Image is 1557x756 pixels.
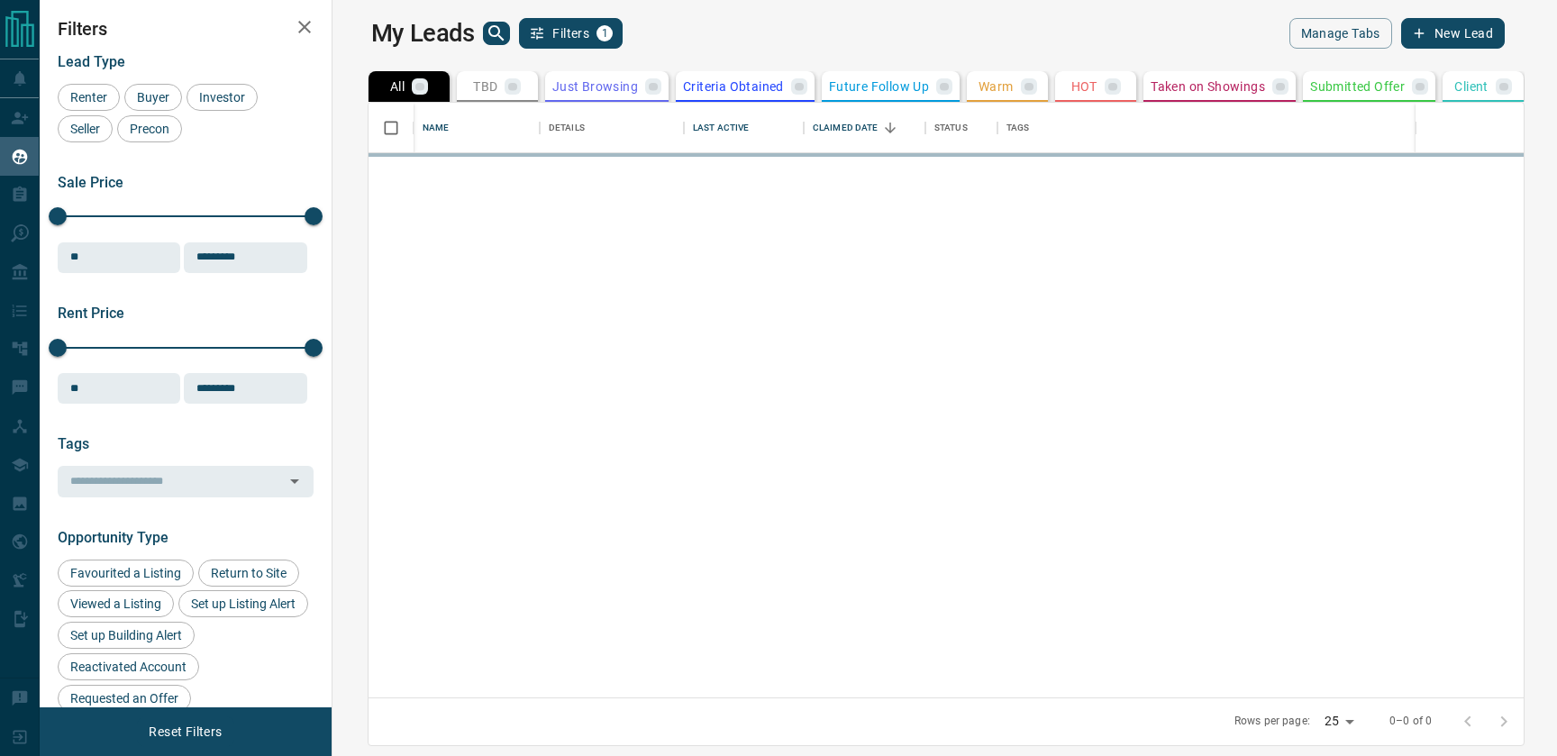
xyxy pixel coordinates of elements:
p: Submitted Offer [1310,80,1405,93]
p: Client [1454,80,1488,93]
p: Future Follow Up [829,80,929,93]
div: Favourited a Listing [58,560,194,587]
div: Name [423,103,450,153]
div: Requested an Offer [58,685,191,712]
span: Tags [58,435,89,452]
div: Claimed Date [813,103,879,153]
div: Status [934,103,968,153]
div: Name [414,103,540,153]
span: Lead Type [58,53,125,70]
p: 0–0 of 0 [1389,714,1432,729]
div: Set up Building Alert [58,622,195,649]
span: Buyer [131,90,176,105]
div: Last Active [684,103,804,153]
div: Renter [58,84,120,111]
span: Reactivated Account [64,660,193,674]
div: Viewed a Listing [58,590,174,617]
h1: My Leads [371,19,475,48]
div: Claimed Date [804,103,925,153]
p: Warm [979,80,1014,93]
div: Return to Site [198,560,299,587]
p: Taken on Showings [1151,80,1265,93]
span: Seller [64,122,106,136]
span: Set up Listing Alert [185,597,302,611]
span: Favourited a Listing [64,566,187,580]
p: HOT [1071,80,1097,93]
span: Return to Site [205,566,293,580]
div: Status [925,103,997,153]
button: Filters1 [519,18,623,49]
button: Manage Tabs [1289,18,1392,49]
div: Investor [187,84,258,111]
div: Details [549,103,585,153]
button: Reset Filters [137,716,233,747]
span: Viewed a Listing [64,597,168,611]
div: Precon [117,115,182,142]
p: Criteria Obtained [683,80,784,93]
div: Reactivated Account [58,653,199,680]
div: 25 [1317,708,1361,734]
button: New Lead [1401,18,1505,49]
div: Tags [1006,103,1030,153]
span: Renter [64,90,114,105]
div: Seller [58,115,113,142]
span: Requested an Offer [64,691,185,706]
button: search button [483,22,510,45]
button: Open [282,469,307,494]
div: Set up Listing Alert [178,590,308,617]
span: Set up Building Alert [64,628,188,642]
p: Just Browsing [552,80,638,93]
span: Precon [123,122,176,136]
div: Tags [997,103,1477,153]
div: Details [540,103,684,153]
p: All [390,80,405,93]
span: Sale Price [58,174,123,191]
p: TBD [473,80,497,93]
span: Investor [193,90,251,105]
h2: Filters [58,18,314,40]
div: Buyer [124,84,182,111]
div: Last Active [693,103,749,153]
p: Rows per page: [1234,714,1310,729]
button: Sort [878,115,903,141]
span: Opportunity Type [58,529,168,546]
span: Rent Price [58,305,124,322]
span: 1 [598,27,611,40]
